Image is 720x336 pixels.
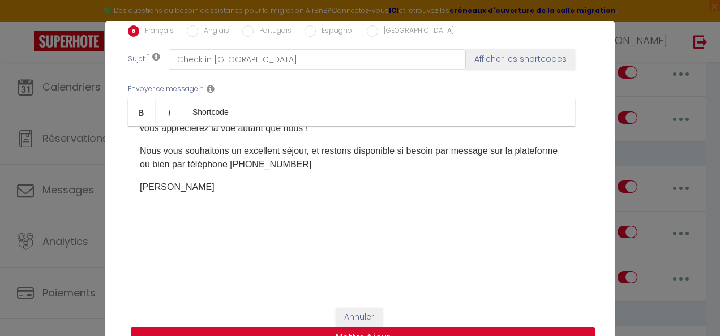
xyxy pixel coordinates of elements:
[336,308,383,327] button: Annuler
[128,54,145,66] label: Sujet
[466,49,575,70] button: Afficher les shortcodes
[128,84,198,94] label: Envoyer ce message
[139,25,174,38] label: Français
[183,98,238,126] a: Shortcode
[207,84,215,93] i: Message
[316,25,354,38] label: Espagnol
[198,25,229,38] label: Anglais
[254,25,292,38] label: Portugais
[128,98,156,126] a: Bold
[140,144,563,171] p: Nous vous souhaitons un excellent séjour, et restons disponible si besoin par message sur la plat...
[140,180,563,194] p: [PERSON_NAME]
[140,203,563,217] p: ​
[152,52,160,61] i: Subject
[156,98,183,126] a: Italic
[378,25,454,38] label: [GEOGRAPHIC_DATA]
[9,5,43,38] button: Ouvrir le widget de chat LiveChat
